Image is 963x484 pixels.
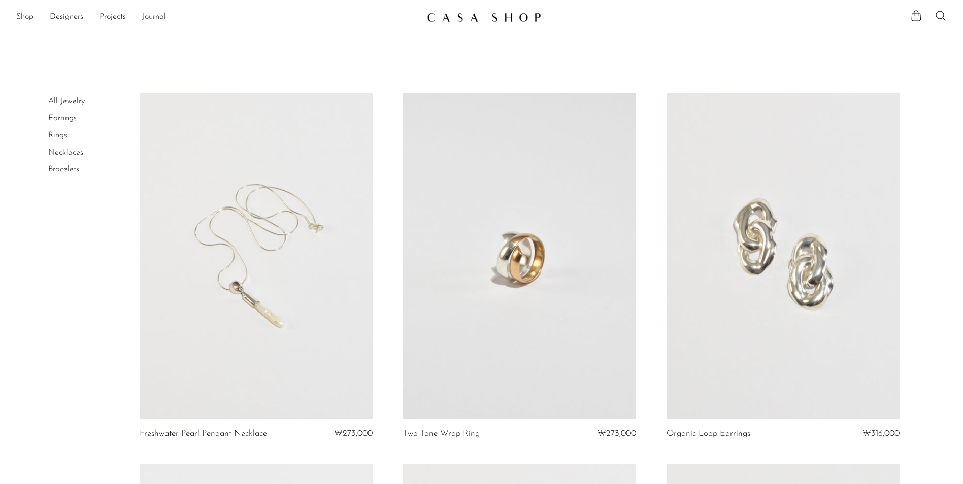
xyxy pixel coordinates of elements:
[48,149,83,157] a: Necklaces
[48,165,79,174] a: Bracelets
[48,97,85,106] a: All Jewelry
[16,9,419,26] ul: NEW HEADER MENU
[140,429,267,438] a: Freshwater Pearl Pendant Necklace
[48,114,77,122] a: Earrings
[99,11,126,24] a: Projects
[334,429,373,438] span: ₩273,000
[667,429,750,438] a: Organic Loop Earrings
[16,9,419,26] nav: Desktop navigation
[50,11,83,24] a: Designers
[403,429,480,438] a: Two-Tone Wrap Ring
[48,131,67,140] a: Rings
[142,11,166,24] a: Journal
[16,11,34,24] a: Shop
[597,429,636,438] span: ₩273,000
[862,429,900,438] span: ₩316,000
